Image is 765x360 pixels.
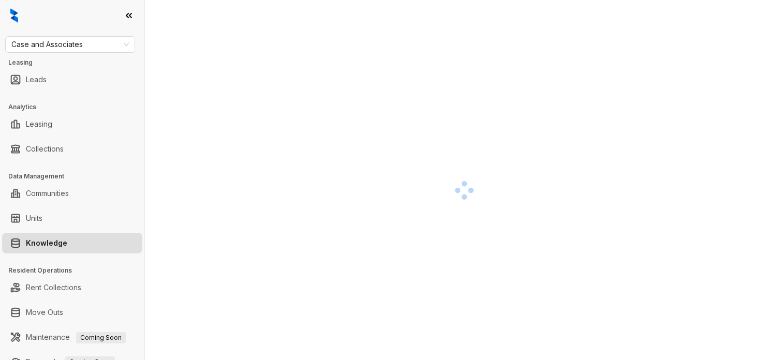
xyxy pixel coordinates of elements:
a: Knowledge [26,233,67,253]
img: logo [10,8,18,23]
a: Move Outs [26,302,63,323]
a: Communities [26,183,69,204]
li: Collections [2,139,142,159]
a: Units [26,208,42,229]
li: Leasing [2,114,142,134]
h3: Data Management [8,172,144,181]
li: Maintenance [2,327,142,348]
h3: Resident Operations [8,266,144,275]
li: Knowledge [2,233,142,253]
a: Leads [26,69,47,90]
a: Leasing [26,114,52,134]
a: Rent Collections [26,277,81,298]
li: Rent Collections [2,277,142,298]
li: Move Outs [2,302,142,323]
h3: Leasing [8,58,144,67]
li: Leads [2,69,142,90]
span: Case and Associates [11,37,129,52]
li: Communities [2,183,142,204]
h3: Analytics [8,102,144,112]
span: Coming Soon [76,332,126,343]
li: Units [2,208,142,229]
a: Collections [26,139,64,159]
